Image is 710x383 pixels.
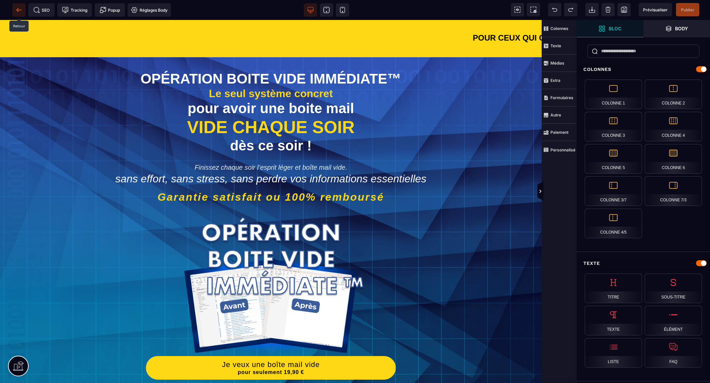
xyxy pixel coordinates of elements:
span: Personnalisé [542,141,577,158]
span: Paiement [542,124,577,141]
span: Texte [542,37,577,55]
span: Défaire [548,3,561,16]
strong: Autre [550,112,561,117]
span: Garantie satisfait ou 100% remboursé [158,171,384,183]
strong: ™ [387,51,401,67]
span: Enregistrer [617,3,631,16]
span: Ouvrir les blocs [577,20,643,37]
strong: Extra [550,78,560,83]
strong: Texte [550,43,561,48]
span: Importer [585,3,599,16]
span: Popup [100,7,120,13]
span: Voir mobile [336,3,349,17]
div: Colonne 3/7 [585,176,642,206]
b: pour seulement 19,90 € [238,349,304,355]
div: Colonne 5 [585,144,642,174]
div: Sous-titre [645,274,702,303]
span: Rétablir [564,3,577,16]
div: Titre [585,274,642,303]
strong: Formulaires [550,95,573,100]
button: Je veux une boîte mail videpour seulement 19,90 € [146,336,396,360]
span: Capture d'écran [527,3,540,16]
div: Colonne 7/3 [645,176,702,206]
span: Médias [542,55,577,72]
span: Code de suivi [57,3,92,17]
strong: Bloc [609,26,621,31]
span: Favicon [128,3,171,17]
div: Texte [585,306,642,335]
img: 5d5a48a0a2c1216bb08c46438092e2f4_OBI-_Avant-_Apres_07.png [167,197,375,335]
div: Colonne 4/5 [585,209,642,238]
strong: Personnalisé [550,147,575,152]
span: Aperçu [639,3,672,16]
strong: Le seul système concret [209,68,333,80]
span: Nettoyage [601,3,615,16]
span: Prévisualiser [643,7,668,12]
div: Colonne 1 [585,80,642,109]
strong: Paiement [550,130,568,135]
strong: Finissez chaque soir l’esprit léger et boîte mail vide. [195,144,347,151]
span: Voir bureau [304,3,317,17]
div: Colonne 6 [645,144,702,174]
div: Élément [645,306,702,335]
div: Liste [585,338,642,368]
span: Ouvrir les calques [643,20,710,37]
span: Afficher les vues [577,182,583,202]
div: Colonne 2 [645,80,702,109]
span: Enregistrer le contenu [676,3,699,16]
div: FAQ [645,338,702,368]
strong: Médias [550,61,564,66]
span: Extra [542,72,577,89]
span: SEO [33,7,50,13]
span: Métadata SEO [28,3,55,17]
span: Retour [12,3,26,17]
span: Créer une alerte modale [95,3,125,17]
span: Réglages Body [131,7,168,13]
span: Formulaires [542,89,577,106]
span: Colonnes [542,20,577,37]
div: Texte [577,257,710,270]
strong: dès ce soir ! [230,118,312,133]
div: Colonne 3 [585,112,642,141]
div: Colonnes [577,63,710,76]
span: Voir tablette [320,3,333,17]
b: VIDE CHAQUE SOIR [187,97,355,117]
span: Publier [681,7,694,12]
strong: OPÉRATION BOITE VIDE IMMÉDIATE [141,51,401,67]
div: Colonne 4 [645,112,702,141]
span: Voir les composants [511,3,524,16]
span: Tracking [62,7,87,13]
strong: Colonnes [550,26,568,31]
strong: Body [675,26,688,31]
span: Autre [542,106,577,124]
strong: pour avoir une boite mail [188,81,354,96]
span: sans effort, sans stress, sans perdre vos informations essentielles [115,153,426,165]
